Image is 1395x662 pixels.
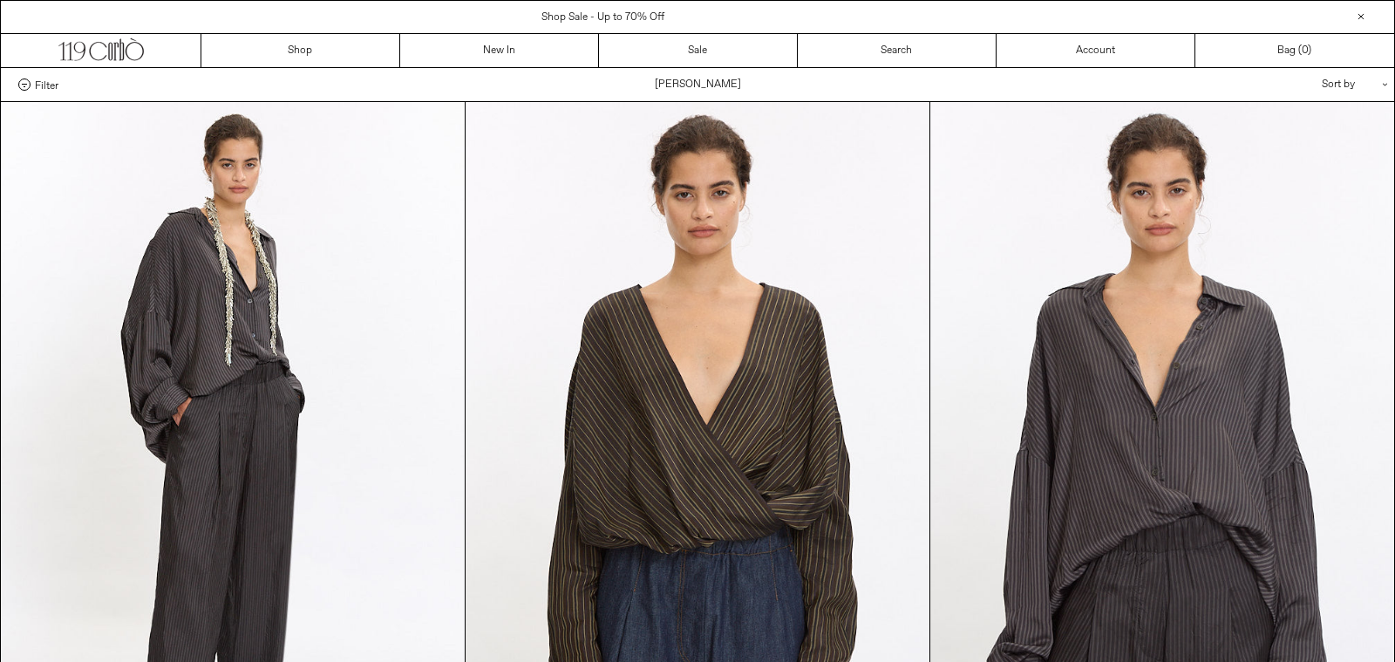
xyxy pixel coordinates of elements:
a: Account [997,34,1195,67]
a: Sale [599,34,798,67]
span: Filter [35,78,58,91]
div: Sort by [1220,68,1377,101]
span: ) [1302,43,1311,58]
a: Bag () [1195,34,1394,67]
a: Shop Sale - Up to 70% Off [541,10,664,24]
span: 0 [1302,44,1308,58]
a: Shop [201,34,400,67]
a: Search [798,34,997,67]
a: New In [400,34,599,67]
